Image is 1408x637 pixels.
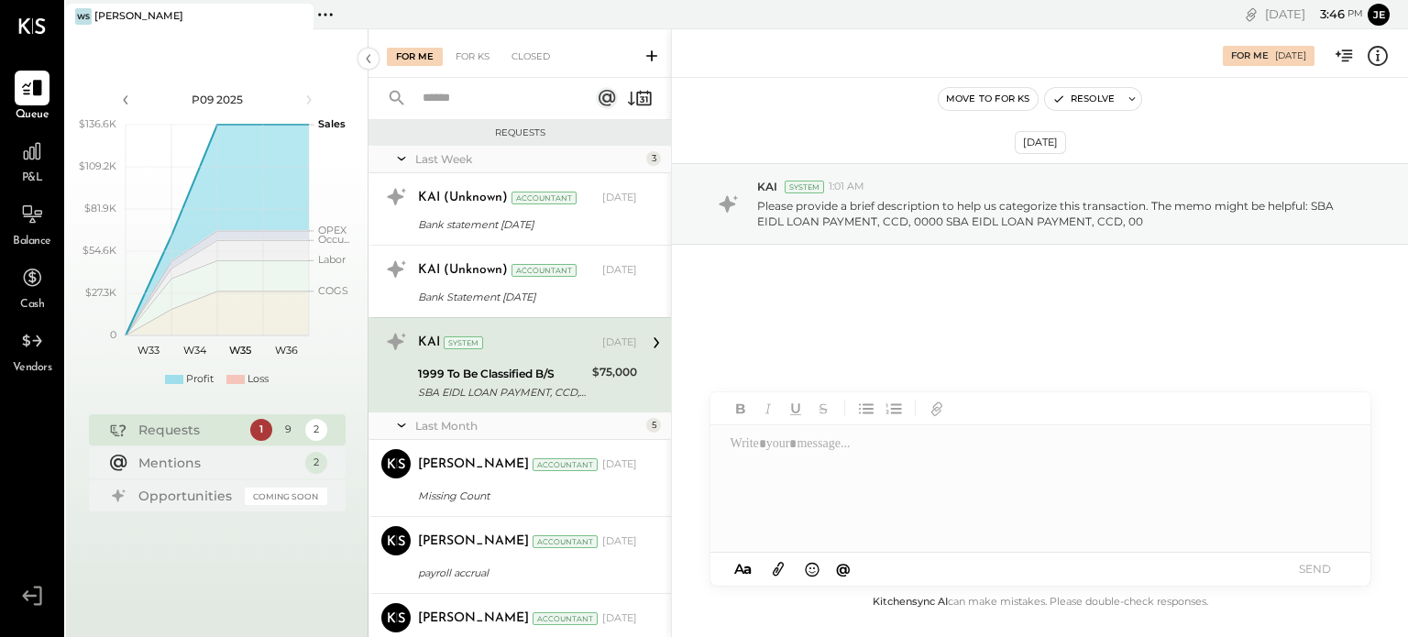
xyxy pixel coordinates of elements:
[836,560,851,577] span: @
[446,48,499,66] div: For KS
[646,151,661,166] div: 3
[20,297,44,313] span: Cash
[22,170,43,187] span: P&L
[418,215,632,234] div: Bank statement [DATE]
[1242,5,1260,24] div: copy link
[186,372,214,387] div: Profit
[757,198,1361,229] p: Please provide a brief description to help us categorize this transaction. The memo might be help...
[444,336,483,349] div: System
[247,372,269,387] div: Loss
[602,191,637,205] div: [DATE]
[318,233,349,246] text: Occu...
[139,92,295,107] div: P09 2025
[137,344,159,357] text: W33
[79,159,116,172] text: $109.2K
[1045,88,1122,110] button: Resolve
[418,261,508,280] div: KAI (Unknown)
[79,117,116,130] text: $136.6K
[229,344,251,357] text: W35
[110,328,116,341] text: 0
[387,48,443,66] div: For Me
[82,244,116,257] text: $54.6K
[729,396,753,420] button: Bold
[418,610,529,628] div: [PERSON_NAME]
[182,344,206,357] text: W34
[829,180,864,194] span: 1:01 AM
[1308,5,1345,23] span: 3 : 46
[378,126,662,139] div: Requests
[811,396,835,420] button: Strikethrough
[533,458,598,471] div: Accountant
[1279,556,1352,581] button: SEND
[882,396,906,420] button: Ordered List
[418,334,440,352] div: KAI
[318,284,348,297] text: COGS
[415,418,642,434] div: Last Month
[1368,4,1390,26] button: je
[418,564,632,582] div: payroll accrual
[1,197,63,250] a: Balance
[756,396,780,420] button: Italic
[415,151,642,167] div: Last Week
[305,419,327,441] div: 2
[1265,5,1363,23] div: [DATE]
[318,253,346,266] text: Labor
[1,260,63,313] a: Cash
[729,559,758,579] button: Aa
[13,234,51,250] span: Balance
[602,335,637,350] div: [DATE]
[646,418,661,433] div: 5
[278,419,300,441] div: 9
[925,396,949,420] button: Add URL
[757,179,777,194] span: KAI
[1,134,63,187] a: P&L
[75,8,92,25] div: WS
[602,611,637,626] div: [DATE]
[1275,49,1306,62] div: [DATE]
[418,189,508,207] div: KAI (Unknown)
[318,224,347,236] text: OPEX
[854,396,878,420] button: Unordered List
[274,344,297,357] text: W36
[138,487,236,505] div: Opportunities
[602,457,637,472] div: [DATE]
[84,202,116,214] text: $81.9K
[13,360,52,377] span: Vendors
[502,48,559,66] div: Closed
[511,264,577,277] div: Accountant
[511,192,577,204] div: Accountant
[418,487,632,505] div: Missing Count
[785,181,824,193] div: System
[602,534,637,549] div: [DATE]
[1,324,63,377] a: Vendors
[1,71,63,124] a: Queue
[16,107,49,124] span: Queue
[418,456,529,474] div: [PERSON_NAME]
[318,117,346,130] text: Sales
[418,533,529,551] div: [PERSON_NAME]
[1231,49,1269,62] div: For Me
[939,88,1038,110] button: Move to for ks
[1015,131,1066,154] div: [DATE]
[602,263,637,278] div: [DATE]
[533,612,598,625] div: Accountant
[418,365,587,383] div: 1999 To Be Classified B/S
[138,421,241,439] div: Requests
[138,454,296,472] div: Mentions
[305,452,327,474] div: 2
[245,488,327,505] div: Coming Soon
[418,383,587,401] div: SBA EIDL LOAN PAYMENT, CCD, 0000 SBA EIDL LOAN PAYMENT, CCD, 00
[85,286,116,299] text: $27.3K
[94,9,183,24] div: [PERSON_NAME]
[592,363,637,381] div: $75,000
[533,535,598,548] div: Accountant
[418,288,632,306] div: Bank Statement [DATE]
[830,557,856,580] button: @
[250,419,272,441] div: 1
[784,396,808,420] button: Underline
[743,560,752,577] span: a
[1347,7,1363,20] span: pm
